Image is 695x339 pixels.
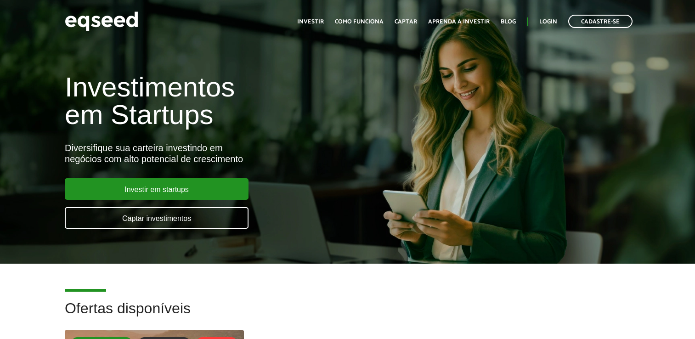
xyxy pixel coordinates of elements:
h1: Investimentos em Startups [65,73,399,129]
a: Aprenda a investir [428,19,490,25]
div: Diversifique sua carteira investindo em negócios com alto potencial de crescimento [65,142,399,164]
a: Login [539,19,557,25]
a: Investir [297,19,324,25]
a: Captar [395,19,417,25]
a: Como funciona [335,19,384,25]
a: Blog [501,19,516,25]
img: EqSeed [65,9,138,34]
h2: Ofertas disponíveis [65,300,630,330]
a: Investir em startups [65,178,249,200]
a: Captar investimentos [65,207,249,229]
a: Cadastre-se [568,15,633,28]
